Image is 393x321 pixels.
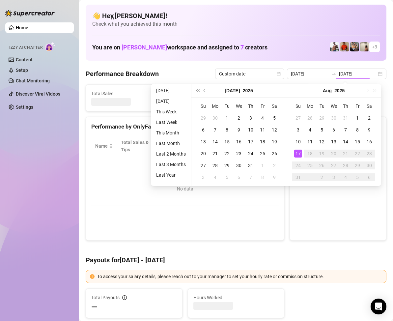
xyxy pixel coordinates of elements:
div: Performance by OnlyFans Creator [91,122,279,131]
span: Izzy AI Chatter [9,44,42,51]
th: Sales / Hour [201,136,235,156]
h1: You are on workspace and assigned to creators [92,44,267,51]
span: Total Sales & Tips [121,139,149,153]
span: info-circle [122,295,127,300]
div: Est. Hours Worked [162,139,192,153]
span: Custom date [219,69,280,79]
a: Chat Monitoring [16,78,50,83]
a: Home [16,25,28,30]
span: [PERSON_NAME] [122,44,167,51]
th: Chat Conversion [235,136,279,156]
h4: Performance Breakdown [86,69,159,78]
th: Total Sales & Tips [117,136,158,156]
a: Content [16,57,33,62]
img: JUSTIN [330,42,339,51]
span: Hours Worked [193,294,279,301]
span: exclamation-circle [90,274,95,279]
span: calendar [277,72,281,76]
a: Settings [16,104,33,110]
span: to [331,71,336,76]
span: Messages Sent [244,90,304,97]
div: Sales by OnlyFans Creator [295,122,381,131]
a: Setup [16,68,28,73]
h4: 👋 Hey, [PERSON_NAME] ! [92,11,380,20]
a: Discover Viral Videos [16,91,60,97]
span: 7 [240,44,244,51]
span: Check what you achieved this month [92,20,380,28]
img: Ralphy [360,42,369,51]
div: To access your salary details, please reach out to your manager to set your hourly rate or commis... [97,273,382,280]
img: George [350,42,359,51]
th: Name [91,136,117,156]
span: Total Sales [91,90,151,97]
div: Open Intercom Messenger [371,299,386,314]
input: End date [339,70,377,77]
span: — [91,302,98,312]
img: logo-BBDzfeDw.svg [5,10,55,16]
span: Active Chats [168,90,228,97]
h4: Payouts for [DATE] - [DATE] [86,255,386,265]
span: Sales / Hour [205,139,226,153]
img: Justin [340,42,349,51]
span: swap-right [331,71,336,76]
span: Total Payouts [91,294,120,301]
span: + 3 [372,43,377,50]
input: Start date [291,70,328,77]
img: AI Chatter [45,42,55,51]
span: Chat Conversion [239,139,270,153]
span: Name [95,142,108,150]
div: No data [98,185,272,192]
